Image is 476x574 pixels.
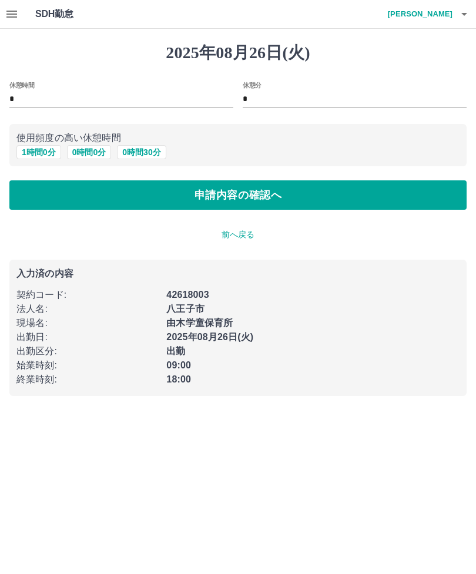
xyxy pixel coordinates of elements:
p: 出勤区分 : [16,344,159,358]
label: 休憩時間 [9,80,34,89]
b: 42618003 [166,290,209,300]
button: 0時間0分 [67,145,112,159]
p: 出勤日 : [16,330,159,344]
p: 入力済の内容 [16,269,460,278]
button: 申請内容の確認へ [9,180,467,210]
b: 由木学童保育所 [166,318,233,328]
p: 終業時刻 : [16,372,159,387]
label: 休憩分 [243,80,262,89]
p: 前へ戻る [9,229,467,241]
h1: 2025年08月26日(火) [9,43,467,63]
b: 2025年08月26日(火) [166,332,253,342]
button: 1時間0分 [16,145,61,159]
b: 出勤 [166,346,185,356]
b: 八王子市 [166,304,205,314]
b: 18:00 [166,374,191,384]
button: 0時間30分 [117,145,166,159]
p: 始業時刻 : [16,358,159,372]
p: 現場名 : [16,316,159,330]
p: 契約コード : [16,288,159,302]
p: 使用頻度の高い休憩時間 [16,131,460,145]
b: 09:00 [166,360,191,370]
p: 法人名 : [16,302,159,316]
